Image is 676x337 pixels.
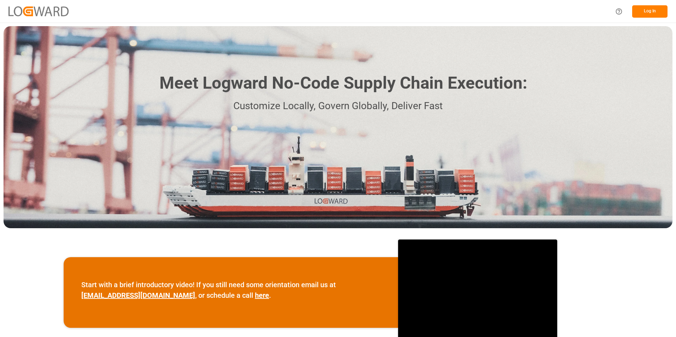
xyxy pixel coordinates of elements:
[149,98,527,114] p: Customize Locally, Govern Globally, Deliver Fast
[81,291,195,300] a: [EMAIL_ADDRESS][DOMAIN_NAME]
[611,4,627,19] button: Help Center
[8,6,69,16] img: Logward_new_orange.png
[81,279,380,301] p: Start with a brief introductory video! If you still need some orientation email us at , or schedu...
[159,71,527,96] h1: Meet Logward No-Code Supply Chain Execution:
[255,291,269,300] a: here
[632,5,668,18] button: Log In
